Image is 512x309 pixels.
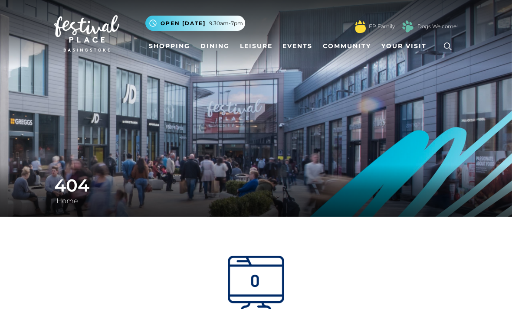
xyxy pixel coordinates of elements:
[145,38,194,54] a: Shopping
[236,38,276,54] a: Leisure
[381,42,427,51] span: Your Visit
[161,20,206,27] span: Open [DATE]
[417,23,458,30] a: Dogs Welcome!
[54,175,458,196] h1: 404
[54,15,119,52] img: Festival Place Logo
[197,38,233,54] a: Dining
[279,38,316,54] a: Events
[209,20,243,27] span: 9.30am-7pm
[54,197,80,205] a: Home
[378,38,434,54] a: Your Visit
[145,16,245,31] button: Open [DATE] 9.30am-7pm
[369,23,395,30] a: FP Family
[319,38,374,54] a: Community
